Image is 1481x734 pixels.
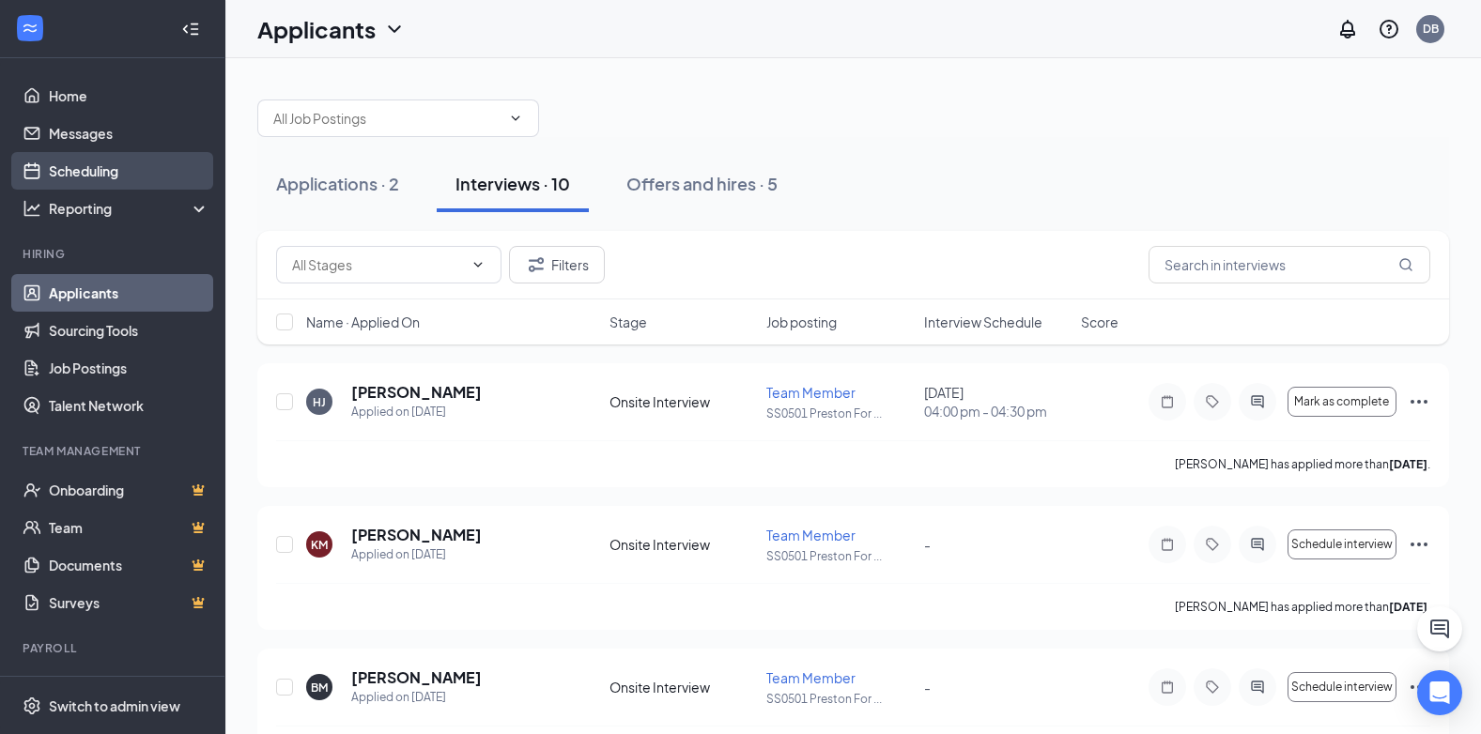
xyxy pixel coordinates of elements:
[49,115,209,152] a: Messages
[23,443,206,459] div: Team Management
[924,383,1070,421] div: [DATE]
[766,691,912,707] p: SS0501 Preston For ...
[1201,680,1224,695] svg: Tag
[313,394,326,410] div: HJ
[49,152,209,190] a: Scheduling
[49,387,209,424] a: Talent Network
[351,525,482,545] h5: [PERSON_NAME]
[181,20,200,38] svg: Collapse
[49,199,210,218] div: Reporting
[924,679,931,696] span: -
[49,77,209,115] a: Home
[924,313,1042,331] span: Interview Schedule
[1428,618,1451,640] svg: ChatActive
[306,313,420,331] span: Name · Applied On
[257,13,376,45] h1: Applicants
[1291,680,1393,694] span: Schedule interview
[1336,18,1359,40] svg: Notifications
[1389,457,1427,471] b: [DATE]
[292,254,463,275] input: All Stages
[1389,600,1427,614] b: [DATE]
[455,172,570,195] div: Interviews · 10
[1294,395,1389,408] span: Mark as complete
[49,584,209,621] a: SurveysCrown
[351,382,482,403] h5: [PERSON_NAME]
[23,199,41,218] svg: Analysis
[273,108,501,129] input: All Job Postings
[766,313,837,331] span: Job posting
[471,257,486,272] svg: ChevronDown
[49,471,209,509] a: OnboardingCrown
[766,405,912,421] p: SS0501 Preston For ...
[49,274,209,312] a: Applicants
[609,535,755,554] div: Onsite Interview
[1378,18,1400,40] svg: QuestionInfo
[1246,394,1269,409] svg: ActiveChat
[1288,672,1396,702] button: Schedule interview
[276,172,399,195] div: Applications · 2
[351,403,482,421] div: Applied on [DATE]
[525,253,548,276] svg: Filter
[1398,257,1413,272] svg: MagnifyingGlass
[351,688,482,707] div: Applied on [DATE]
[49,349,209,387] a: Job Postings
[383,18,406,40] svg: ChevronDown
[23,640,206,656] div: Payroll
[609,678,755,696] div: Onsite Interview
[509,246,605,283] button: Filter Filters
[609,313,647,331] span: Stage
[1201,537,1224,552] svg: Tag
[351,545,482,564] div: Applied on [DATE]
[766,548,912,564] p: SS0501 Preston For ...
[1201,394,1224,409] svg: Tag
[1175,456,1430,472] p: [PERSON_NAME] has applied more than .
[1156,394,1179,409] svg: Note
[1417,606,1462,651] button: ChatActive
[609,392,755,411] div: Onsite Interview
[23,696,41,715] svg: Settings
[1156,680,1179,695] svg: Note
[766,527,856,543] span: Team Member
[311,680,328,696] div: BM
[49,696,180,715] div: Switch to admin view
[626,172,778,195] div: Offers and hires · 5
[21,19,39,38] svg: WorkstreamLogo
[766,669,856,686] span: Team Member
[1423,21,1439,37] div: DB
[1246,537,1269,552] svg: ActiveChat
[1175,599,1430,615] p: [PERSON_NAME] has applied more than .
[1291,538,1393,551] span: Schedule interview
[924,402,1070,421] span: 04:00 pm - 04:30 pm
[766,384,856,401] span: Team Member
[924,536,931,553] span: -
[23,246,206,262] div: Hiring
[311,537,328,553] div: KM
[49,509,209,546] a: TeamCrown
[351,667,482,688] h5: [PERSON_NAME]
[1081,313,1118,331] span: Score
[1408,390,1430,413] svg: Ellipses
[1288,387,1396,417] button: Mark as complete
[508,111,523,126] svg: ChevronDown
[1417,670,1462,715] div: Open Intercom Messenger
[1288,529,1396,559] button: Schedule interview
[49,668,209,706] a: PayrollCrown
[1408,533,1430,556] svg: Ellipses
[1408,676,1430,698] svg: Ellipses
[1156,537,1179,552] svg: Note
[1246,680,1269,695] svg: ActiveChat
[49,312,209,349] a: Sourcing Tools
[1149,246,1430,283] input: Search in interviews
[49,546,209,584] a: DocumentsCrown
